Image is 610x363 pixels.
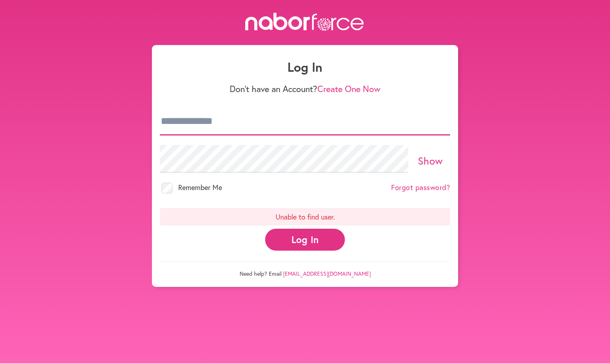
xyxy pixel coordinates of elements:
p: Unable to find user. [160,208,450,226]
a: [EMAIL_ADDRESS][DOMAIN_NAME] [283,270,371,277]
p: Don't have an Account? [160,84,450,94]
a: Show [418,154,443,167]
button: Log In [265,229,345,251]
a: Forgot password? [391,183,450,192]
a: Create One Now [317,83,380,94]
h1: Log In [160,59,450,75]
span: Remember Me [178,182,222,192]
p: Need help? Email [160,261,450,277]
